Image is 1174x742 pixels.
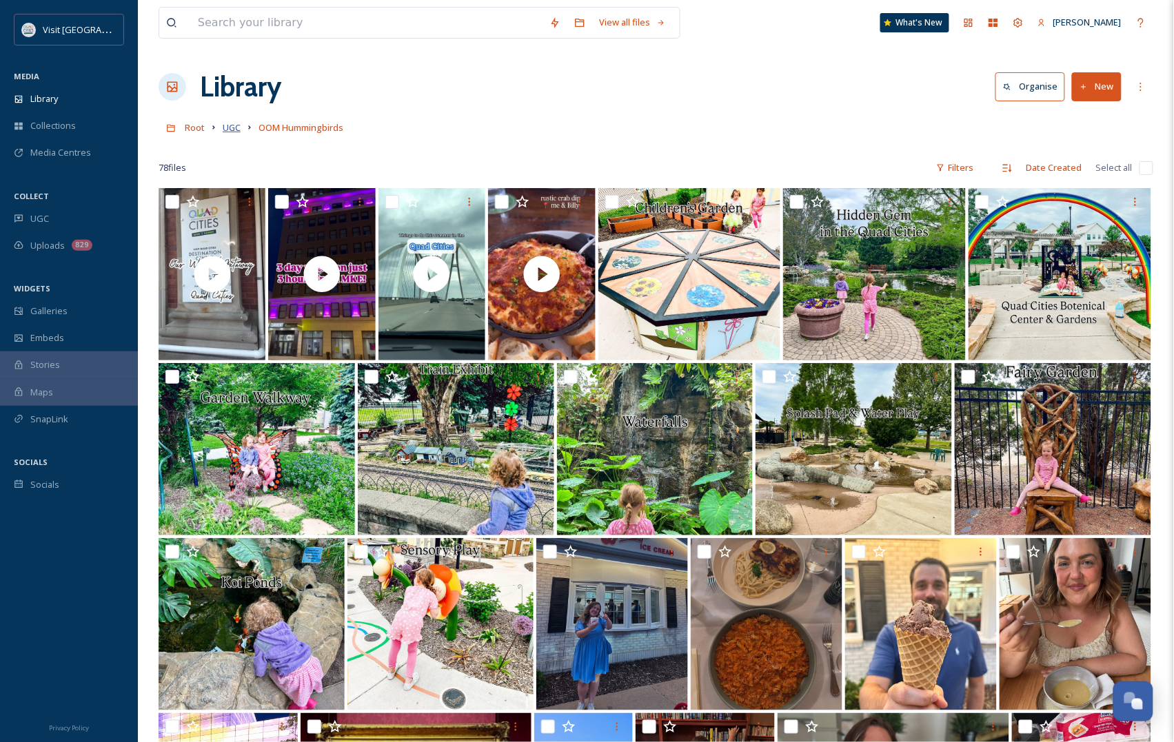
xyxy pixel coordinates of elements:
[223,121,241,134] span: UGC
[756,363,952,535] img: Lindy Esquivel @lindyandthelittles_6.jpg
[845,538,997,710] img: Mary Dunne @marry_done_12.jpg
[259,121,343,134] span: OOM Hummingbirds
[49,723,89,732] span: Privacy Policy
[488,188,595,360] img: thumbnail
[159,363,355,535] img: Lindy Esquivel @lindyandthelittles_3.jpg
[969,188,1151,360] img: Lindy Esquivel @lindyandthelittles_4.jpg
[929,154,981,181] div: Filters
[30,146,91,159] span: Media Centres
[1113,681,1153,721] button: Open Chat
[30,331,64,344] span: Embeds
[259,119,343,136] a: OOM Hummingbirds
[30,413,68,426] span: SnapLink
[14,71,39,81] span: MEDIA
[783,188,966,360] img: Lindy Esquivel @lindyandthelittles_1.jpg
[72,240,92,251] div: 829
[185,119,205,136] a: Root
[159,188,265,360] img: thumbnail
[1031,9,1129,36] a: [PERSON_NAME]
[995,72,1065,101] button: Organise
[49,719,89,735] a: Privacy Policy
[159,538,345,710] img: Lindy Esquivel @lindyandthelittles_8.jpg
[1072,72,1122,101] button: New
[536,538,688,710] img: Mary Dunne @marry_done_20.jpg
[30,478,59,491] span: Socials
[557,363,753,535] img: Lindy Esquivel @lindyandthelittles_7.jpg
[223,119,241,136] a: UGC
[347,538,534,710] img: Lindy Esquivel @lindyandthelittles_9.jpg
[191,8,543,38] input: Search your library
[880,13,949,32] a: What's New
[1020,154,1089,181] div: Date Created
[14,457,48,467] span: SOCIALS
[30,119,76,132] span: Collections
[268,188,375,360] img: thumbnail
[30,358,60,371] span: Stories
[1000,538,1151,710] img: Mary Dunne @marry_done_13.jpg
[159,161,186,174] span: 78 file s
[955,363,1151,535] img: Lindy Esquivel @lindyandthelittles_5.jpg
[14,191,49,201] span: COLLECT
[185,121,205,134] span: Root
[30,92,58,105] span: Library
[592,9,673,36] a: View all files
[43,23,150,36] span: Visit [GEOGRAPHIC_DATA]
[30,305,68,318] span: Galleries
[358,363,554,535] img: Lindy Esquivel @lindyandthelittles_2.jpg
[22,23,36,37] img: QCCVB_VISIT_vert_logo_4c_tagline_122019.svg
[691,538,842,710] img: Mary Dunne @marry_done_24.jpg
[598,188,781,360] img: Lindy Esquivel @lindyandthelittles_10.jpg
[30,212,49,225] span: UGC
[30,386,53,399] span: Maps
[200,66,281,107] a: Library
[1053,16,1122,28] span: [PERSON_NAME]
[14,283,50,293] span: WIDGETS
[378,188,485,360] img: thumbnail
[1096,161,1133,174] span: Select all
[30,239,65,252] span: Uploads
